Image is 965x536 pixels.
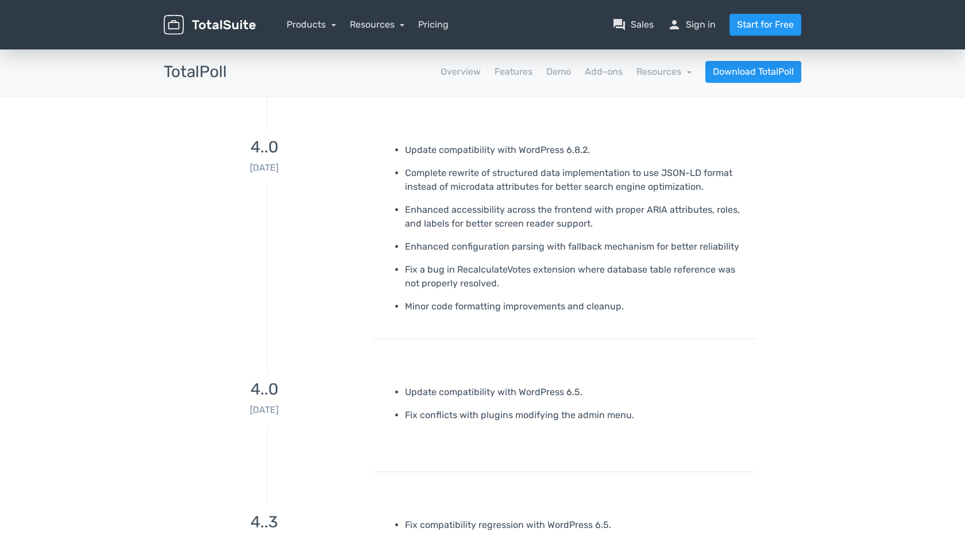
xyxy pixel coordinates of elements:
p: [DATE] [164,161,365,175]
a: Pricing [418,18,449,32]
p: Complete rewrite of structured data implementation to use JSON-LD format instead of microdata att... [405,166,747,194]
a: Demo [546,65,571,79]
a: Products [287,19,336,30]
a: Start for Free [729,14,801,36]
p: Fix conflicts with plugins modifying the admin menu. [405,408,747,422]
a: Add-ons [585,65,623,79]
p: Update compatibility with WordPress 6.8.2. [405,143,747,157]
p: [DATE] [164,403,365,417]
a: personSign in [667,18,716,32]
a: Features [495,65,532,79]
p: Enhanced accessibility across the frontend with proper ARIA attributes, roles, and labels for bet... [405,203,747,231]
p: Fix compatibility regression with WordPress 6.5. [405,518,747,532]
span: person [667,18,681,32]
a: Resources [350,19,405,30]
p: Enhanced configuration parsing with fallback mechanism for better reliability [405,240,747,254]
a: Resources [636,66,692,77]
h3: 4..0 [164,381,365,399]
h3: TotalPoll [164,63,227,81]
a: Download TotalPoll [705,61,801,83]
a: Overview [441,65,481,79]
p: Fix a bug in RecalculateVotes extension where database table reference was not properly resolved. [405,263,747,290]
p: Minor code formatting improvements and cleanup. [405,300,747,313]
a: question_answerSales [612,18,654,32]
h3: 4..0 [164,139,365,156]
img: TotalSuite for WordPress [164,15,256,35]
h3: 4..3 [164,514,365,531]
span: question_answer [612,18,626,32]
p: Update compatibility with WordPress 6.5. [405,385,747,399]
